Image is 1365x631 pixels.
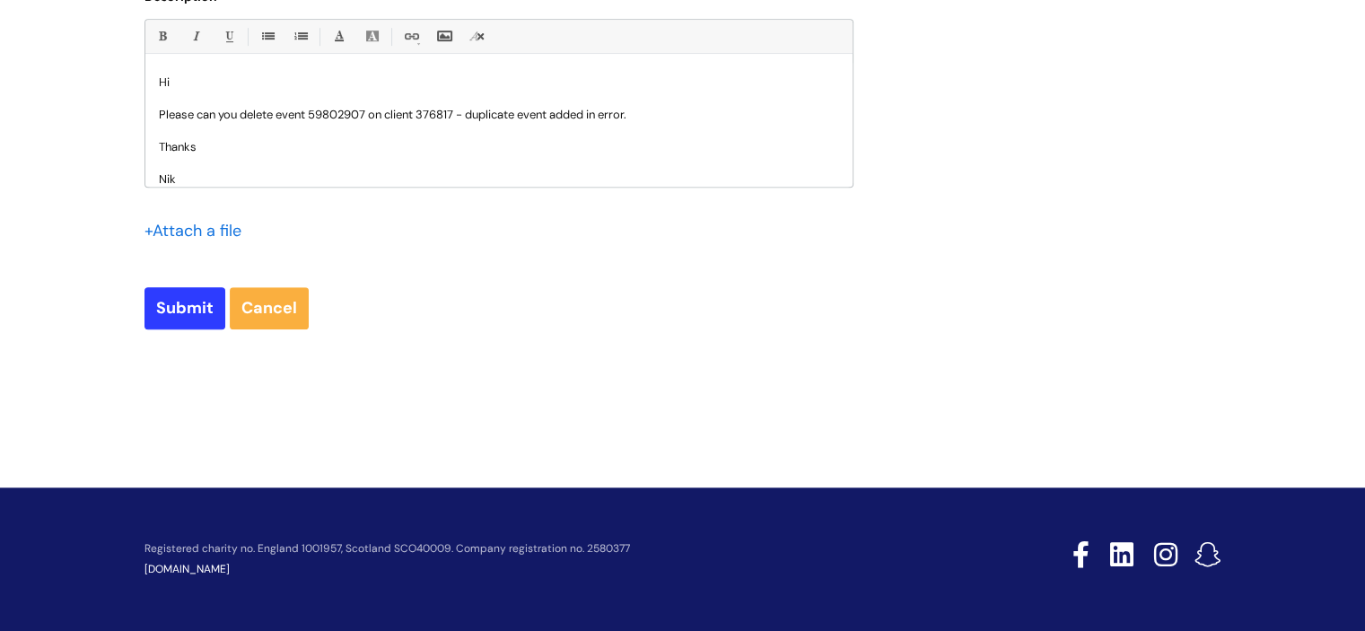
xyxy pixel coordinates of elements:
[184,25,206,48] a: Italic (Ctrl-I)
[466,25,488,48] a: Remove formatting (Ctrl-\)
[159,171,839,188] p: Nik
[328,25,350,48] a: Font Color
[230,287,309,329] a: Cancel
[399,25,422,48] a: Link
[361,25,383,48] a: Back Color
[144,287,225,329] input: Submit
[151,25,173,48] a: Bold (Ctrl-B)
[289,25,311,48] a: 1. Ordered List (Ctrl-Shift-8)
[144,216,252,245] div: Attach a file
[159,74,839,91] p: Hi
[256,25,278,48] a: • Unordered List (Ctrl-Shift-7)
[159,107,839,123] p: Please can you delete event 59802907 on client 376817 - duplicate event added in error.
[144,562,230,576] a: [DOMAIN_NAME]
[159,139,839,155] p: Thanks
[217,25,240,48] a: Underline(Ctrl-U)
[433,25,455,48] a: Insert Image...
[144,543,945,555] p: Registered charity no. England 1001957, Scotland SCO40009. Company registration no. 2580377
